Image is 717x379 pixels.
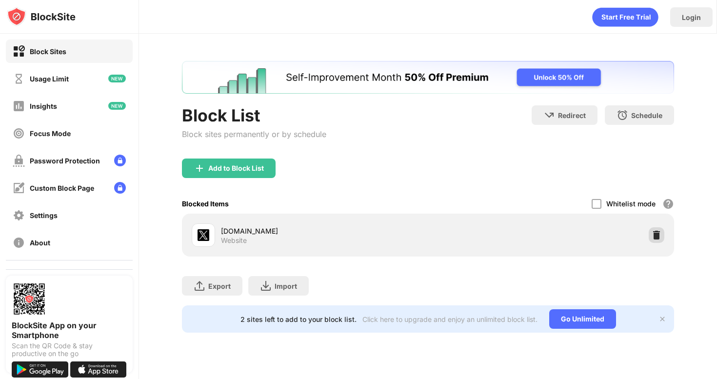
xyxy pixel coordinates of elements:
[658,315,666,323] img: x-button.svg
[198,229,209,241] img: favicons
[13,155,25,167] img: password-protection-off.svg
[13,45,25,58] img: block-on.svg
[30,129,71,138] div: Focus Mode
[631,111,662,120] div: Schedule
[208,164,264,172] div: Add to Block List
[182,105,326,125] div: Block List
[13,182,25,194] img: customize-block-page-off.svg
[13,127,25,140] img: focus-off.svg
[30,184,94,192] div: Custom Block Page
[362,315,538,323] div: Click here to upgrade and enjoy an unlimited block list.
[275,282,297,290] div: Import
[208,282,231,290] div: Export
[114,155,126,166] img: lock-menu.svg
[12,342,127,358] div: Scan the QR Code & stay productive on the go
[7,7,76,26] img: logo-blocksite.svg
[70,361,127,378] img: download-on-the-app-store.svg
[30,157,100,165] div: Password Protection
[13,209,25,221] img: settings-off.svg
[182,129,326,139] div: Block sites permanently or by schedule
[12,320,127,340] div: BlockSite App on your Smartphone
[606,199,656,208] div: Whitelist mode
[30,239,50,247] div: About
[108,75,126,82] img: new-icon.svg
[13,100,25,112] img: insights-off.svg
[108,102,126,110] img: new-icon.svg
[30,211,58,219] div: Settings
[221,226,428,236] div: [DOMAIN_NAME]
[114,182,126,194] img: lock-menu.svg
[592,7,658,27] div: animation
[182,199,229,208] div: Blocked Items
[30,47,66,56] div: Block Sites
[549,309,616,329] div: Go Unlimited
[12,361,68,378] img: get-it-on-google-play.svg
[30,102,57,110] div: Insights
[221,236,247,245] div: Website
[30,75,69,83] div: Usage Limit
[182,61,674,94] iframe: Banner
[12,281,47,317] img: options-page-qr-code.png
[682,13,701,21] div: Login
[240,315,357,323] div: 2 sites left to add to your block list.
[558,111,586,120] div: Redirect
[13,237,25,249] img: about-off.svg
[13,73,25,85] img: time-usage-off.svg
